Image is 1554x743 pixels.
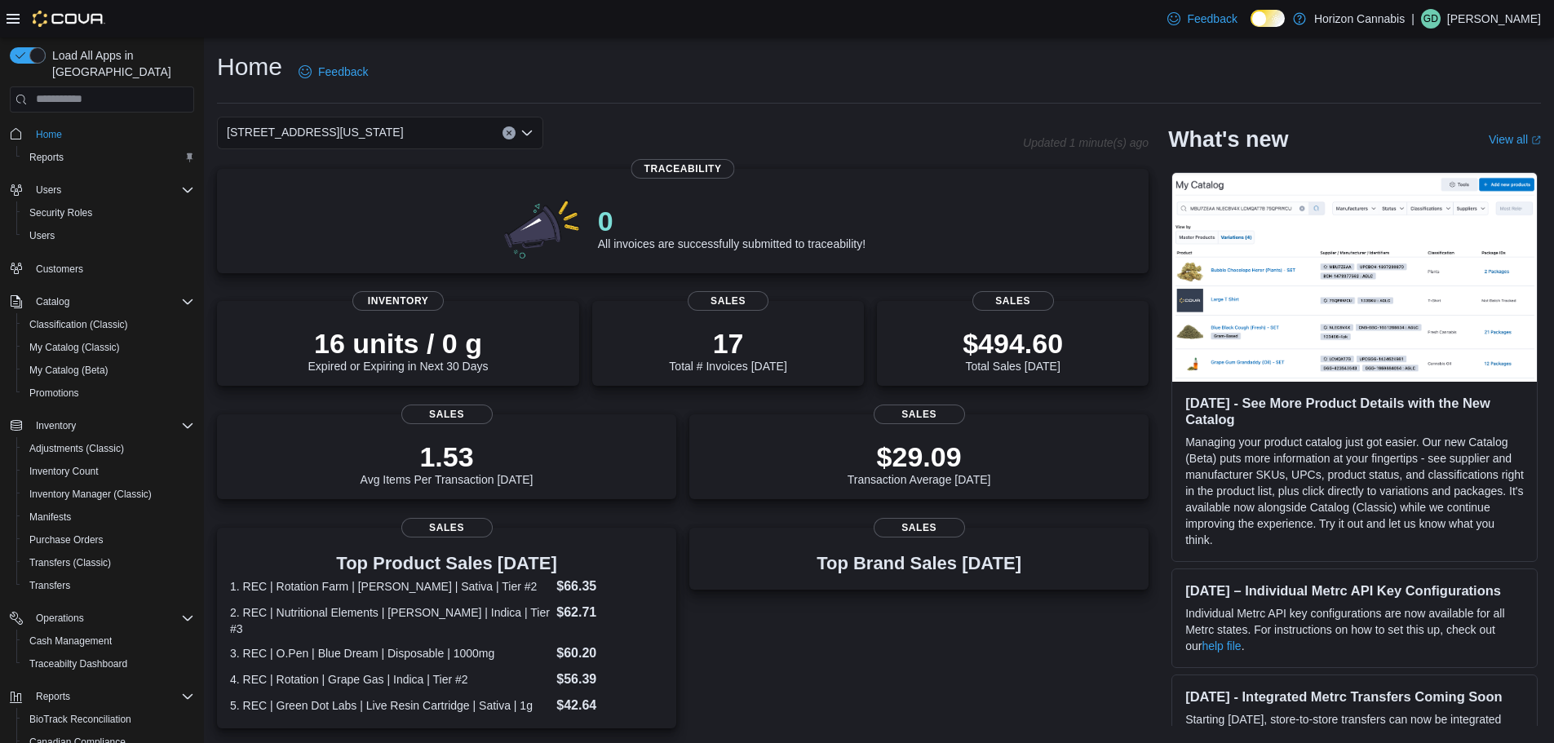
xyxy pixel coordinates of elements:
[23,576,77,595] a: Transfers
[23,315,194,334] span: Classification (Classic)
[23,576,194,595] span: Transfers
[556,670,663,689] dd: $56.39
[3,685,201,708] button: Reports
[23,203,99,223] a: Security Roles
[23,654,194,674] span: Traceabilty Dashboard
[556,643,663,663] dd: $60.20
[23,484,194,504] span: Inventory Manager (Classic)
[29,292,76,312] button: Catalog
[598,205,866,237] p: 0
[29,318,128,331] span: Classification (Classic)
[36,295,69,308] span: Catalog
[29,488,152,501] span: Inventory Manager (Classic)
[230,604,550,637] dt: 2. REC | Nutritional Elements | [PERSON_NAME] | Indica | Tier #3
[16,483,201,506] button: Inventory Manager (Classic)
[16,146,201,169] button: Reports
[29,229,55,242] span: Users
[1489,133,1541,146] a: View allExternal link
[36,263,83,276] span: Customers
[1187,11,1237,27] span: Feedback
[963,327,1063,360] p: $494.60
[29,416,82,436] button: Inventory
[23,439,131,458] a: Adjustments (Classic)
[23,360,115,380] a: My Catalog (Beta)
[1161,2,1243,35] a: Feedback
[16,551,201,574] button: Transfers (Classic)
[23,226,61,245] a: Users
[29,180,68,200] button: Users
[36,419,76,432] span: Inventory
[361,440,533,473] p: 1.53
[23,439,194,458] span: Adjustments (Classic)
[23,710,194,729] span: BioTrack Reconciliation
[29,635,112,648] span: Cash Management
[29,259,194,279] span: Customers
[23,383,194,403] span: Promotions
[669,327,786,373] div: Total # Invoices [DATE]
[1168,126,1288,153] h2: What's new
[29,465,99,478] span: Inventory Count
[1251,10,1285,27] input: Dark Mode
[29,556,111,569] span: Transfers (Classic)
[23,507,77,527] a: Manifests
[16,201,201,224] button: Security Roles
[230,697,550,714] dt: 5. REC | Green Dot Labs | Live Resin Cartridge | Sativa | 1g
[29,533,104,546] span: Purchase Orders
[29,292,194,312] span: Catalog
[29,124,194,144] span: Home
[23,338,194,357] span: My Catalog (Classic)
[29,151,64,164] span: Reports
[3,122,201,146] button: Home
[1423,9,1438,29] span: GD
[16,437,201,460] button: Adjustments (Classic)
[16,313,201,336] button: Classification (Classic)
[598,205,866,250] div: All invoices are successfully submitted to traceability!
[401,518,493,537] span: Sales
[23,654,134,674] a: Traceabilty Dashboard
[1421,9,1441,29] div: Gigi Dodds
[16,359,201,382] button: My Catalog (Beta)
[230,554,663,573] h3: Top Product Sales [DATE]
[3,179,201,201] button: Users
[36,184,61,197] span: Users
[817,554,1021,573] h3: Top Brand Sales [DATE]
[16,630,201,652] button: Cash Management
[848,440,991,486] div: Transaction Average [DATE]
[1202,639,1241,652] a: help file
[669,327,786,360] p: 17
[29,387,79,400] span: Promotions
[29,687,194,706] span: Reports
[688,291,769,311] span: Sales
[29,713,131,726] span: BioTrack Reconciliation
[23,530,194,550] span: Purchase Orders
[29,687,77,706] button: Reports
[230,645,550,661] dt: 3. REC | O.Pen | Blue Dream | Disposable | 1000mg
[23,203,194,223] span: Security Roles
[352,291,444,311] span: Inventory
[29,608,91,628] button: Operations
[36,612,84,625] span: Operations
[29,657,127,670] span: Traceabilty Dashboard
[29,364,108,377] span: My Catalog (Beta)
[29,180,194,200] span: Users
[556,577,663,596] dd: $66.35
[1185,688,1524,705] h3: [DATE] - Integrated Metrc Transfers Coming Soon
[1185,605,1524,654] p: Individual Metrc API key configurations are now available for all Metrc states. For instructions ...
[1447,9,1541,29] p: [PERSON_NAME]
[874,518,965,537] span: Sales
[23,484,158,504] a: Inventory Manager (Classic)
[23,507,194,527] span: Manifests
[848,440,991,473] p: $29.09
[36,128,62,141] span: Home
[23,148,70,167] a: Reports
[3,257,201,281] button: Customers
[29,206,92,219] span: Security Roles
[16,574,201,597] button: Transfers
[23,631,118,651] a: Cash Management
[16,224,201,247] button: Users
[318,64,368,80] span: Feedback
[1185,395,1524,427] h3: [DATE] - See More Product Details with the New Catalog
[36,690,70,703] span: Reports
[230,578,550,595] dt: 1. REC | Rotation Farm | [PERSON_NAME] | Sativa | Tier #2
[23,462,194,481] span: Inventory Count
